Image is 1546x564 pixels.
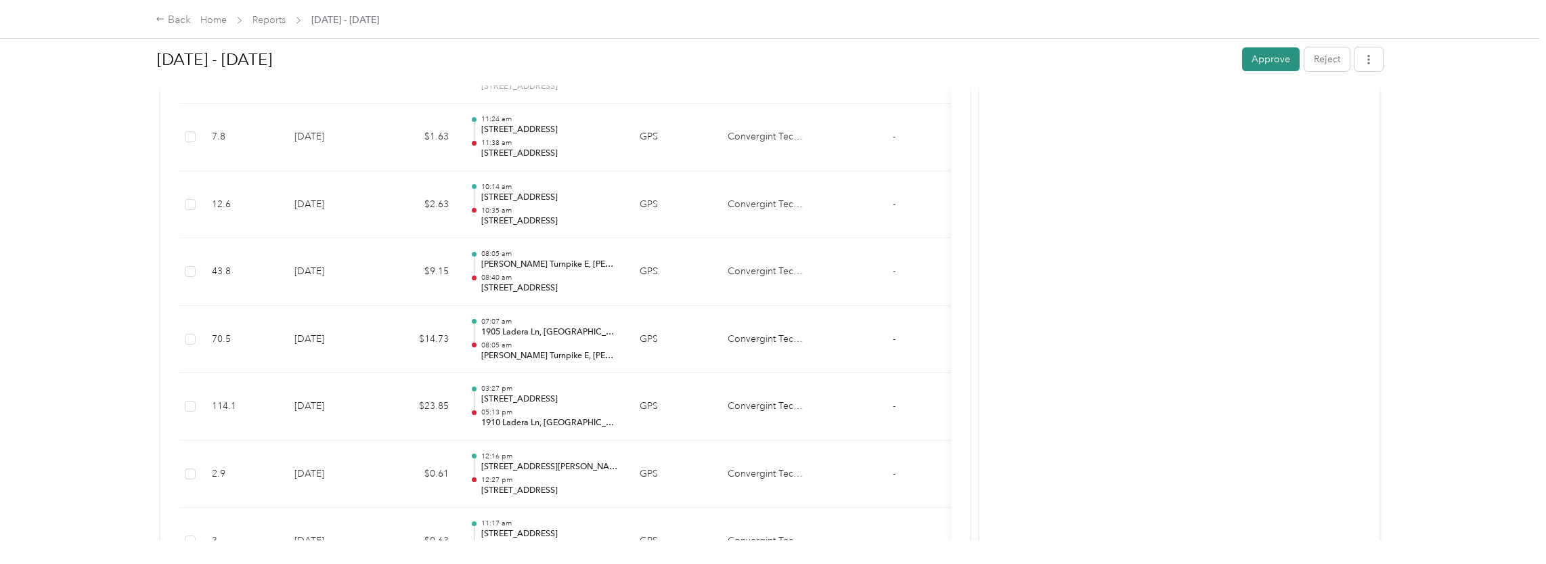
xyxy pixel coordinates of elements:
a: Reports [252,14,286,26]
p: [STREET_ADDRESS] [481,485,618,497]
td: 2.9 [201,441,284,508]
p: 03:27 pm [481,384,618,393]
td: Convergint Technologies [717,373,818,441]
td: [DATE] [284,171,378,239]
p: 11:24 am [481,114,618,124]
div: Back [156,12,191,28]
p: [STREET_ADDRESS] [481,148,618,160]
p: [STREET_ADDRESS][PERSON_NAME] [481,461,618,473]
p: 11:38 am [481,138,618,148]
span: - [893,400,896,412]
td: $23.85 [378,373,460,441]
span: [DATE] - [DATE] [311,13,379,27]
iframe: Everlance-gr Chat Button Frame [1470,488,1546,564]
span: - [893,198,896,210]
td: Convergint Technologies [717,306,818,374]
p: 12:16 pm [481,452,618,461]
td: [DATE] [284,441,378,508]
td: 7.8 [201,104,284,171]
p: 1910 Ladera Ln, [GEOGRAPHIC_DATA], [GEOGRAPHIC_DATA], [GEOGRAPHIC_DATA] [481,417,618,429]
td: [DATE] [284,306,378,374]
span: - [893,468,896,479]
span: - [893,535,896,546]
p: 1905 Ladera Ln, [GEOGRAPHIC_DATA], [GEOGRAPHIC_DATA], [GEOGRAPHIC_DATA] [481,326,618,339]
td: GPS [629,171,717,239]
p: [STREET_ADDRESS] [481,528,618,540]
button: Approve [1242,47,1300,71]
td: 43.8 [201,238,284,306]
span: - [893,131,896,142]
td: [DATE] [284,104,378,171]
td: GPS [629,306,717,374]
td: $9.15 [378,238,460,306]
p: 08:40 am [481,273,618,282]
td: GPS [629,441,717,508]
p: [STREET_ADDRESS] [481,282,618,295]
td: GPS [629,238,717,306]
p: [PERSON_NAME] Turnpike E, [PERSON_NAME], [GEOGRAPHIC_DATA] [481,350,618,362]
td: Convergint Technologies [717,104,818,171]
td: $14.73 [378,306,460,374]
a: Home [200,14,227,26]
td: Convergint Technologies [717,238,818,306]
td: 114.1 [201,373,284,441]
td: $2.63 [378,171,460,239]
p: 10:14 am [481,182,618,192]
td: Convergint Technologies [717,441,818,508]
td: [DATE] [284,238,378,306]
td: 70.5 [201,306,284,374]
p: 10:35 am [481,206,618,215]
p: 05:13 pm [481,408,618,417]
td: Convergint Technologies [717,171,818,239]
p: 12:27 pm [481,475,618,485]
p: [STREET_ADDRESS] [481,393,618,406]
p: [PERSON_NAME] Turnpike E, [PERSON_NAME], [GEOGRAPHIC_DATA] [481,259,618,271]
p: 11:17 am [481,519,618,528]
p: [STREET_ADDRESS] [481,215,618,227]
p: [STREET_ADDRESS] [481,124,618,136]
td: [DATE] [284,373,378,441]
td: $0.61 [378,441,460,508]
p: 07:07 am [481,317,618,326]
td: 12.6 [201,171,284,239]
span: - [893,265,896,277]
button: Reject [1304,47,1350,71]
td: GPS [629,104,717,171]
p: 08:05 am [481,341,618,350]
p: 08:05 am [481,249,618,259]
span: - [893,333,896,345]
p: [STREET_ADDRESS] [481,192,618,204]
td: GPS [629,373,717,441]
h1: Sep 1 - 30, 2025 [157,43,1233,76]
td: $1.63 [378,104,460,171]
